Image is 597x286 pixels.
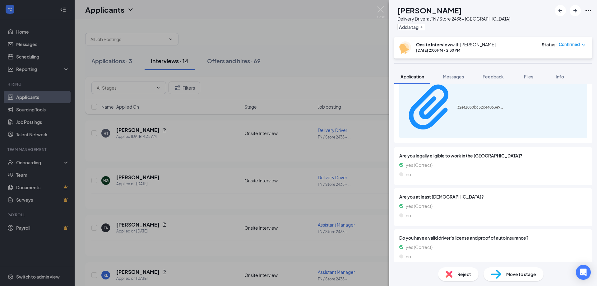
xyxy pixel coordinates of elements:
[406,162,433,168] span: yes (Correct)
[397,5,462,16] h1: [PERSON_NAME]
[443,74,464,79] span: Messages
[572,7,579,14] svg: ArrowRight
[399,234,587,241] span: Do you have a valid driver's license and proof of auto insurance?
[399,152,587,159] span: Are you legally eligible to work in the [GEOGRAPHIC_DATA]?
[399,193,587,200] span: Are you at least [DEMOGRAPHIC_DATA]?
[576,265,591,280] div: Open Intercom Messenger
[581,43,586,47] span: down
[457,105,504,110] div: 32ef1030bc52c44063e91eb64dd2c048.pdf
[555,5,566,16] button: ArrowLeftNew
[524,74,533,79] span: Files
[556,74,564,79] span: Info
[397,16,510,22] div: Delivery Driver at TN / Store 2438 - [GEOGRAPHIC_DATA]
[542,41,557,48] div: Status :
[559,41,580,48] span: Confirmed
[406,253,411,260] span: no
[483,74,504,79] span: Feedback
[397,24,425,30] button: PlusAdd a tag
[400,74,424,79] span: Application
[406,212,411,219] span: no
[506,271,536,278] span: Move to stage
[457,271,471,278] span: Reject
[406,244,433,251] span: yes (Correct)
[406,171,411,178] span: no
[416,41,496,48] div: with [PERSON_NAME]
[570,5,581,16] button: ArrowRight
[406,203,433,209] span: yes (Correct)
[557,7,564,14] svg: ArrowLeftNew
[416,48,496,53] div: [DATE] 2:00 PM - 2:30 PM
[403,80,504,135] a: Paperclip32ef1030bc52c44063e91eb64dd2c048.pdf
[585,7,592,14] svg: Ellipses
[416,42,451,47] b: Onsite Interview
[403,80,457,134] svg: Paperclip
[420,25,423,29] svg: Plus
